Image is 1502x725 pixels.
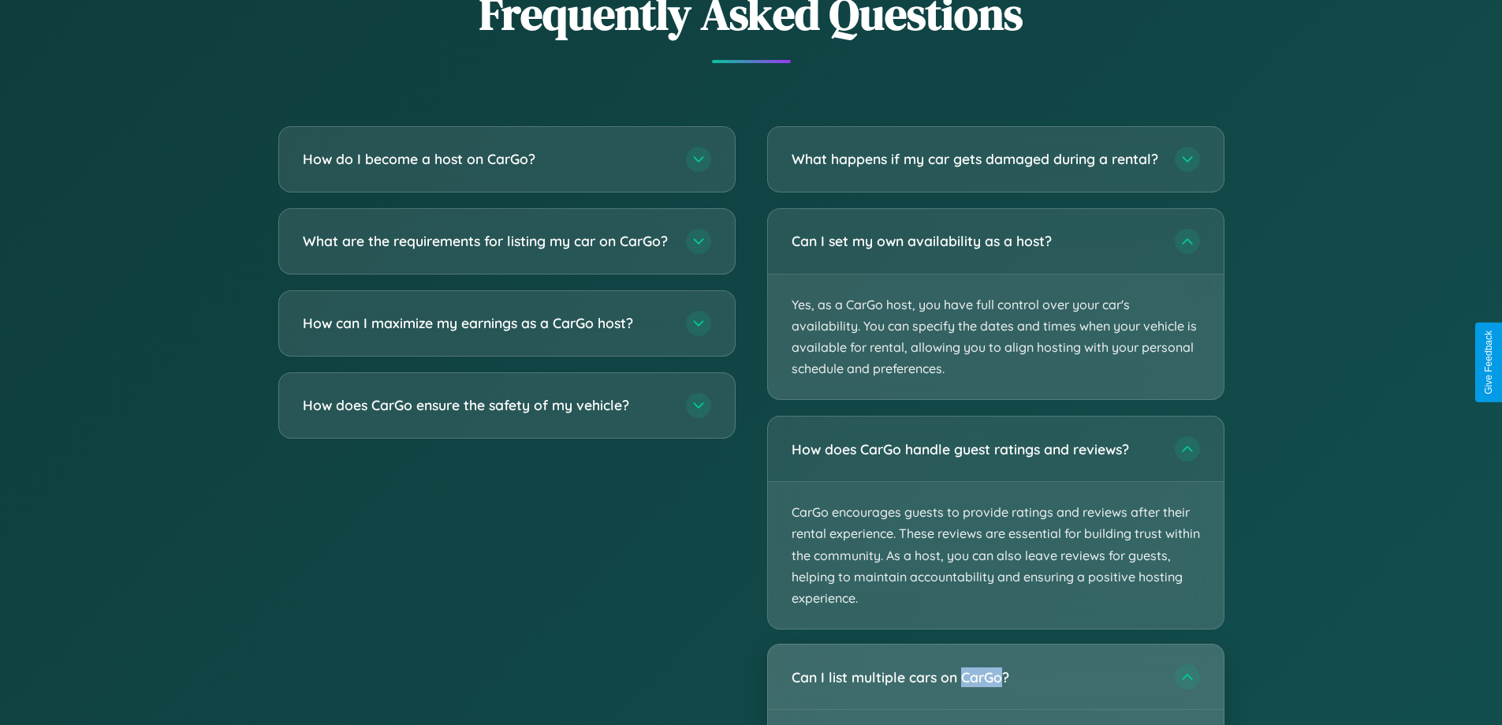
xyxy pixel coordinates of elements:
[792,439,1159,459] h3: How does CarGo handle guest ratings and reviews?
[792,231,1159,251] h3: Can I set my own availability as a host?
[768,275,1224,400] p: Yes, as a CarGo host, you have full control over your car's availability. You can specify the dat...
[792,149,1159,169] h3: What happens if my car gets damaged during a rental?
[768,482,1224,629] p: CarGo encourages guests to provide ratings and reviews after their rental experience. These revie...
[303,395,670,415] h3: How does CarGo ensure the safety of my vehicle?
[1483,331,1494,394] div: Give Feedback
[792,667,1159,687] h3: Can I list multiple cars on CarGo?
[303,231,670,251] h3: What are the requirements for listing my car on CarGo?
[303,149,670,169] h3: How do I become a host on CarGo?
[303,313,670,333] h3: How can I maximize my earnings as a CarGo host?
